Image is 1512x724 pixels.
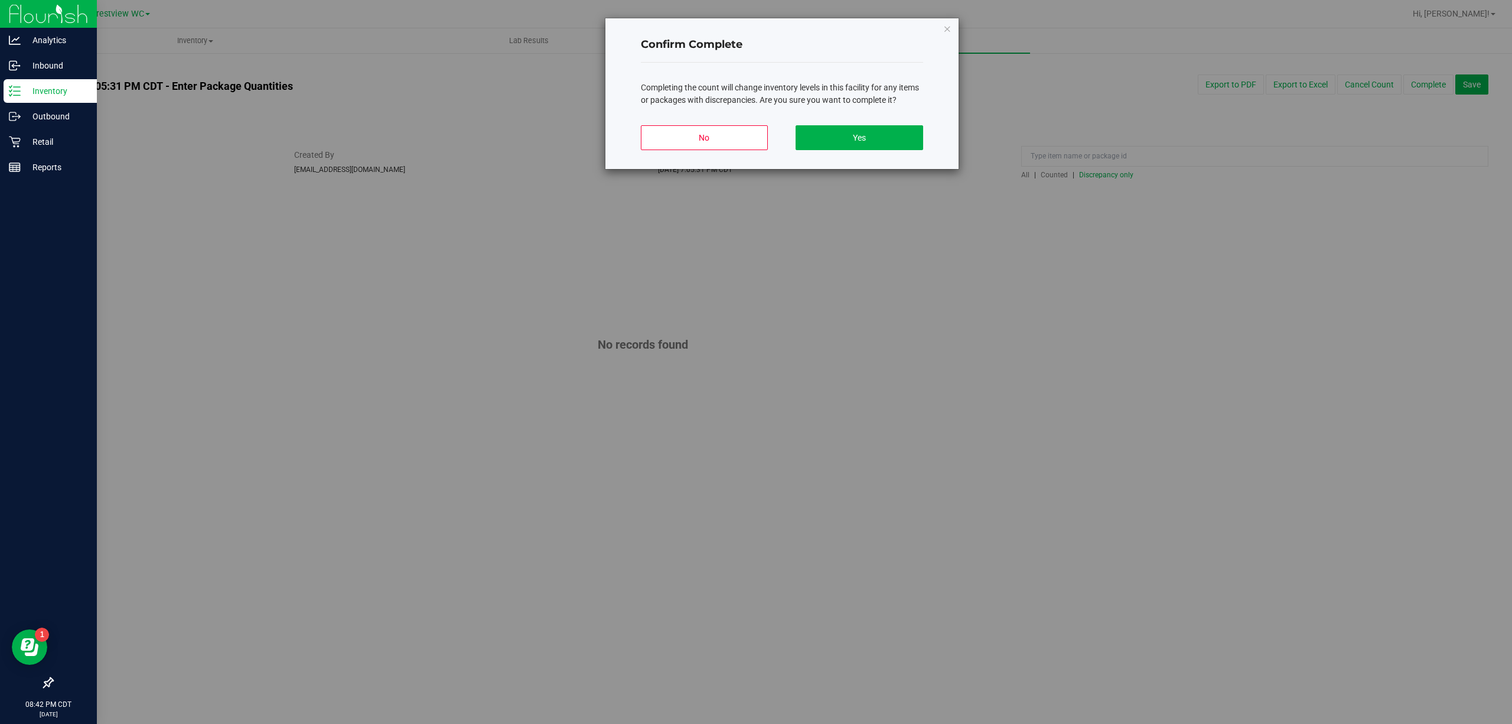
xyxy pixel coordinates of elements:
[9,60,21,72] inline-svg: Inbound
[9,111,21,122] inline-svg: Outbound
[641,83,919,105] span: Completing the count will change inventory levels in this facility for any items or packages with...
[5,710,92,719] p: [DATE]
[21,59,92,73] p: Inbound
[9,136,21,148] inline-svg: Retail
[21,84,92,98] p: Inventory
[796,125,923,150] button: Yes
[12,629,47,665] iframe: Resource center
[21,160,92,174] p: Reports
[641,125,768,150] button: No
[641,37,923,53] h4: Confirm Complete
[21,109,92,124] p: Outbound
[5,699,92,710] p: 08:42 PM CDT
[35,628,49,642] iframe: Resource center unread badge
[9,85,21,97] inline-svg: Inventory
[9,161,21,173] inline-svg: Reports
[21,135,92,149] p: Retail
[9,34,21,46] inline-svg: Analytics
[21,33,92,47] p: Analytics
